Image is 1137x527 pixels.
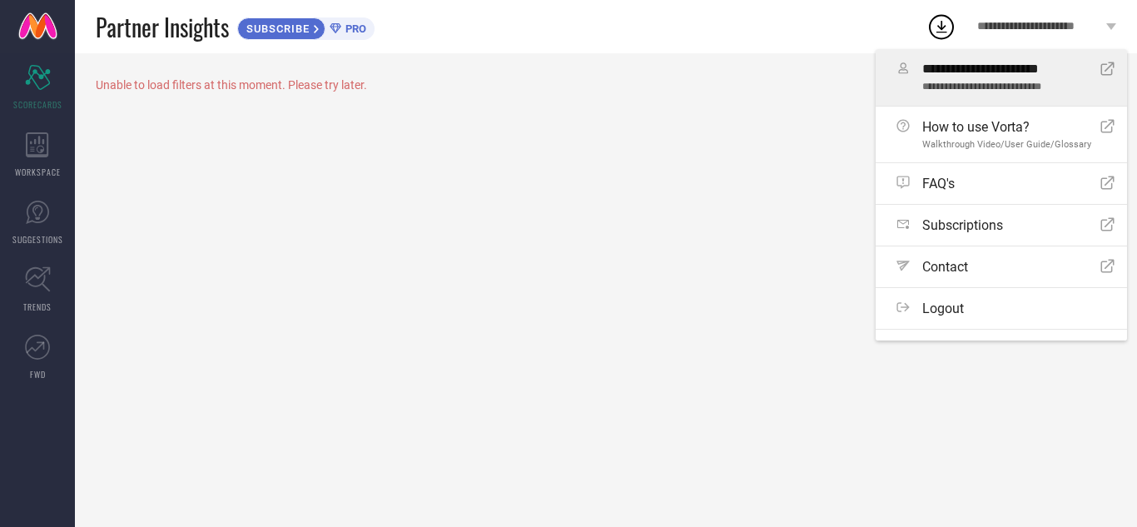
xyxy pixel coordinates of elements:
[13,98,62,111] span: SCORECARDS
[876,107,1127,162] a: How to use Vorta?Walkthrough Video/User Guide/Glossary
[922,139,1091,150] span: Walkthrough Video/User Guide/Glossary
[922,176,955,191] span: FAQ's
[238,22,314,35] span: SUBSCRIBE
[96,78,1116,92] div: Unable to load filters at this moment. Please try later.
[876,205,1127,246] a: Subscriptions
[12,233,63,246] span: SUGGESTIONS
[341,22,366,35] span: PRO
[23,301,52,313] span: TRENDS
[922,259,968,275] span: Contact
[922,119,1091,135] span: How to use Vorta?
[922,217,1003,233] span: Subscriptions
[96,10,229,44] span: Partner Insights
[30,368,46,380] span: FWD
[876,163,1127,204] a: FAQ's
[922,301,964,316] span: Logout
[926,12,956,42] div: Open download list
[876,246,1127,287] a: Contact
[237,13,375,40] a: SUBSCRIBEPRO
[15,166,61,178] span: WORKSPACE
